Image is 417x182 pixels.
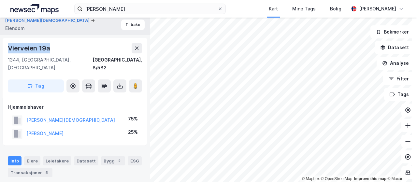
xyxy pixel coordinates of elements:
button: Tags [384,88,414,101]
div: Hjemmelshaver [8,103,142,111]
button: Datasett [375,41,414,54]
button: [PERSON_NAME][DEMOGRAPHIC_DATA] [5,17,91,24]
input: Søk på adresse, matrikkel, gårdeiere, leietakere eller personer [82,4,218,14]
button: Tag [8,79,64,92]
div: Bolig [330,5,341,13]
a: OpenStreetMap [321,176,352,181]
div: 75% [128,115,138,123]
button: Filter [383,72,414,85]
button: Analyse [377,57,414,70]
iframe: Chat Widget [384,151,417,182]
div: Bygg [101,156,125,165]
div: ESG [128,156,142,165]
div: Datasett [74,156,98,165]
div: Mine Tags [292,5,316,13]
button: Bokmerker [370,25,414,38]
div: Info [8,156,22,165]
div: Eiere [24,156,40,165]
div: 2 [116,158,122,164]
div: [GEOGRAPHIC_DATA], 8/582 [93,56,142,72]
div: 1344, [GEOGRAPHIC_DATA], [GEOGRAPHIC_DATA] [8,56,93,72]
div: Kart [269,5,278,13]
div: [PERSON_NAME] [359,5,396,13]
img: logo.a4113a55bc3d86da70a041830d287a7e.svg [10,4,59,14]
div: Transaksjoner [8,168,52,177]
a: Mapbox [302,176,320,181]
div: 25% [128,128,138,136]
div: 5 [43,169,50,176]
button: Tilbake [121,20,145,30]
div: Vierveien 19a [8,43,51,53]
a: Improve this map [354,176,386,181]
div: Eiendom [5,24,25,32]
div: Kontrollprogram for chat [384,151,417,182]
div: Leietakere [43,156,71,165]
